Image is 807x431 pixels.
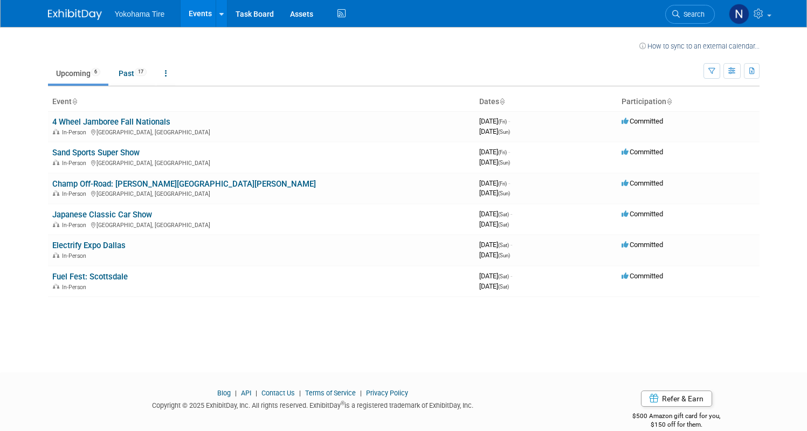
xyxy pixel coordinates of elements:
span: [DATE] [479,127,510,135]
a: Terms of Service [305,389,356,397]
span: [DATE] [479,272,512,280]
span: Yokohama Tire [115,10,165,18]
span: (Fri) [498,149,507,155]
span: | [253,389,260,397]
span: [DATE] [479,241,512,249]
span: In-Person [62,160,89,167]
img: In-Person Event [53,284,59,289]
span: Committed [622,272,663,280]
div: [GEOGRAPHIC_DATA], [GEOGRAPHIC_DATA] [52,220,471,229]
a: Privacy Policy [366,389,408,397]
a: Sort by Start Date [499,97,505,106]
th: Participation [617,93,760,111]
span: [DATE] [479,179,510,187]
span: [DATE] [479,282,509,290]
span: Committed [622,210,663,218]
span: 17 [135,68,147,76]
a: How to sync to an external calendar... [639,42,760,50]
span: Committed [622,117,663,125]
a: Contact Us [261,389,295,397]
img: In-Person Event [53,129,59,134]
div: [GEOGRAPHIC_DATA], [GEOGRAPHIC_DATA] [52,158,471,167]
div: [GEOGRAPHIC_DATA], [GEOGRAPHIC_DATA] [52,127,471,136]
th: Dates [475,93,617,111]
span: - [511,272,512,280]
div: $500 Amazon gift card for you, [594,405,760,429]
span: In-Person [62,252,89,259]
a: Sort by Event Name [72,97,77,106]
a: Past17 [111,63,155,84]
span: Search [680,10,705,18]
a: Japanese Classic Car Show [52,210,152,220]
span: [DATE] [479,251,510,259]
a: 4 Wheel Jamboree Fall Nationals [52,117,170,127]
span: - [508,117,510,125]
span: (Sat) [498,222,509,228]
th: Event [48,93,475,111]
a: API [241,389,251,397]
span: In-Person [62,129,89,136]
div: [GEOGRAPHIC_DATA], [GEOGRAPHIC_DATA] [52,189,471,197]
span: - [511,210,512,218]
img: ExhibitDay [48,9,102,20]
span: | [296,389,304,397]
span: [DATE] [479,189,510,197]
span: [DATE] [479,210,512,218]
img: In-Person Event [53,190,59,196]
a: Champ Off-Road: [PERSON_NAME][GEOGRAPHIC_DATA][PERSON_NAME] [52,179,316,189]
span: (Sat) [498,284,509,290]
span: | [232,389,239,397]
sup: ® [341,400,344,406]
span: | [357,389,364,397]
a: Upcoming6 [48,63,108,84]
span: (Fri) [498,119,507,125]
span: (Sat) [498,242,509,248]
a: Search [665,5,715,24]
span: [DATE] [479,117,510,125]
span: (Sun) [498,252,510,258]
a: Fuel Fest: Scottsdale [52,272,128,282]
span: (Sun) [498,190,510,196]
span: [DATE] [479,220,509,228]
span: Committed [622,241,663,249]
a: Blog [217,389,231,397]
span: 6 [91,68,100,76]
span: (Sun) [498,160,510,166]
div: $150 off for them. [594,420,760,429]
span: (Sat) [498,273,509,279]
span: [DATE] [479,158,510,166]
img: Nate Menezes [729,4,749,24]
a: Refer & Earn [641,391,712,407]
a: Sort by Participation Type [666,97,672,106]
span: (Sun) [498,129,510,135]
span: (Fri) [498,181,507,187]
span: In-Person [62,222,89,229]
span: [DATE] [479,148,510,156]
span: In-Person [62,284,89,291]
span: In-Person [62,190,89,197]
span: - [508,148,510,156]
img: In-Person Event [53,222,59,227]
span: - [511,241,512,249]
img: In-Person Event [53,252,59,258]
span: Committed [622,179,663,187]
div: Copyright © 2025 ExhibitDay, Inc. All rights reserved. ExhibitDay is a registered trademark of Ex... [48,398,578,411]
span: (Sat) [498,211,509,217]
img: In-Person Event [53,160,59,165]
a: Sand Sports Super Show [52,148,140,158]
span: - [508,179,510,187]
a: Electrify Expo Dallas [52,241,126,250]
span: Committed [622,148,663,156]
